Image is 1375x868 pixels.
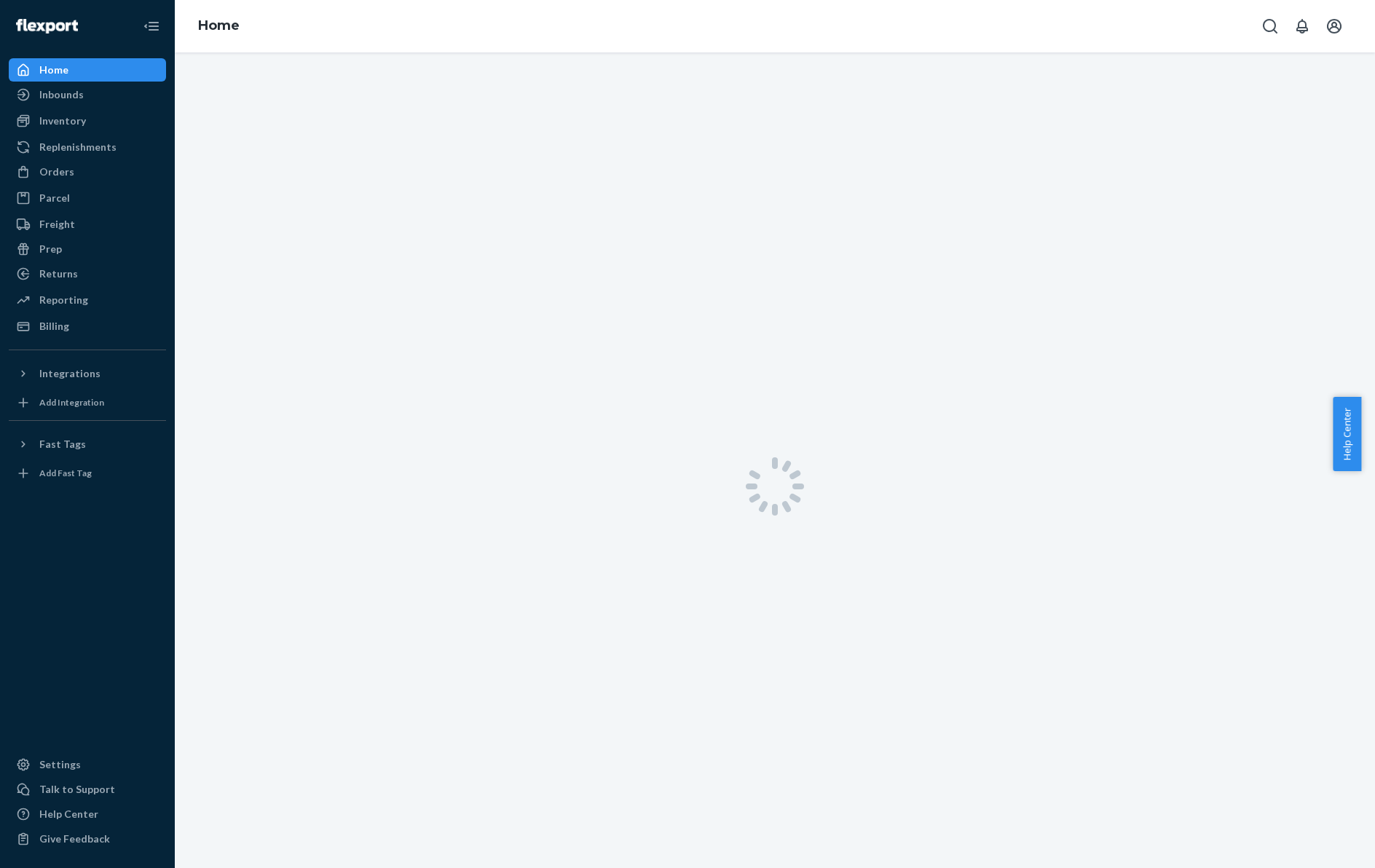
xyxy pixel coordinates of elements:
a: Returns [9,262,166,285]
a: Inbounds [9,83,166,106]
a: Parcel [9,186,166,210]
a: Home [198,17,240,33]
div: Parcel [39,191,70,205]
div: Give Feedback [39,832,110,846]
div: Talk to Support [39,782,115,797]
div: Freight [39,217,75,232]
a: Billing [9,315,166,338]
a: Add Fast Tag [9,462,166,485]
button: Give Feedback [9,827,166,851]
a: Orders [9,160,166,184]
button: Open notifications [1288,12,1317,41]
a: Help Center [9,802,166,826]
div: Add Integration [39,396,104,409]
div: Inbounds [39,87,84,102]
div: Inventory [39,114,86,128]
div: Settings [39,757,81,772]
a: Add Integration [9,391,166,414]
div: Orders [39,165,74,179]
button: Close Navigation [137,12,166,41]
div: Integrations [39,366,101,381]
button: Integrations [9,362,166,385]
a: Settings [9,753,166,776]
a: Replenishments [9,135,166,159]
ol: breadcrumbs [186,5,251,47]
div: Replenishments [39,140,117,154]
a: Home [9,58,166,82]
button: Open account menu [1320,12,1349,41]
div: Fast Tags [39,437,86,451]
button: Fast Tags [9,433,166,456]
div: Returns [39,267,78,281]
div: Prep [39,242,62,256]
a: Reporting [9,288,166,312]
div: Help Center [39,807,98,821]
div: Billing [39,319,69,334]
a: Talk to Support [9,778,166,801]
div: Reporting [39,293,88,307]
a: Inventory [9,109,166,133]
div: Home [39,63,68,77]
button: Open Search Box [1256,12,1285,41]
a: Freight [9,213,166,236]
img: Flexport logo [16,19,78,33]
button: Help Center [1333,397,1361,471]
a: Prep [9,237,166,261]
div: Add Fast Tag [39,467,92,479]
